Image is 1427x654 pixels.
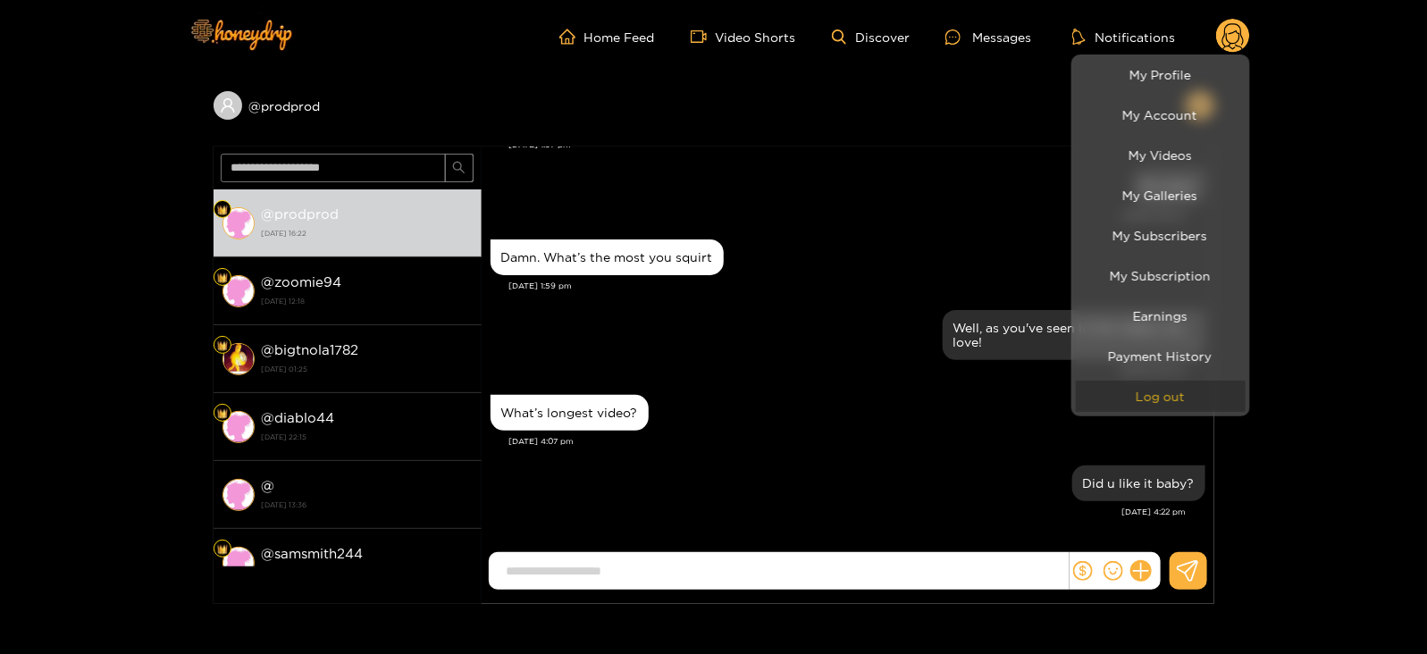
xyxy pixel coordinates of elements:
a: My Videos [1076,139,1246,171]
a: Payment History [1076,340,1246,372]
a: My Galleries [1076,180,1246,211]
a: My Account [1076,99,1246,130]
a: My Profile [1076,59,1246,90]
a: My Subscription [1076,260,1246,291]
a: My Subscribers [1076,220,1246,251]
a: Earnings [1076,300,1246,331]
button: Log out [1076,381,1246,412]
